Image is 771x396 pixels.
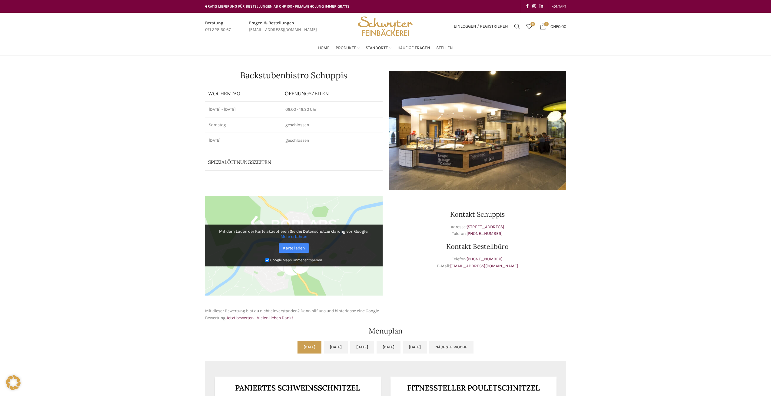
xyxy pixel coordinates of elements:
[265,258,269,262] input: Google Maps immer entsperren
[205,71,383,80] h1: Backstubenbistro Schuppis
[285,122,379,128] p: geschlossen
[467,224,504,229] a: [STREET_ADDRESS]
[209,107,278,113] p: [DATE] - [DATE]
[202,42,569,54] div: Main navigation
[285,137,379,144] p: geschlossen
[205,4,350,8] span: GRATIS LIEFERUNG FÜR BESTELLUNGEN AB CHF 150 - FILIALABHOLUNG IMMER GRATIS
[523,20,535,32] div: Meine Wunschliste
[389,224,566,237] p: Adresse: Telefon:
[336,42,360,54] a: Produkte
[208,90,279,97] p: Wochentag
[279,243,309,253] a: Karte laden
[429,341,474,354] a: Nächste Woche
[389,211,566,218] h3: Kontakt Schuppis
[403,341,427,354] a: [DATE]
[530,22,535,26] span: 0
[318,45,330,51] span: Home
[398,384,549,392] h3: Fitnessteller Pouletschnitzel
[389,256,566,269] p: Telefon: E-Mail:
[318,42,330,54] a: Home
[467,231,503,236] a: [PHONE_NUMBER]
[548,0,569,12] div: Secondary navigation
[209,137,278,144] p: [DATE]
[366,42,391,54] a: Standorte
[524,2,530,11] a: Facebook social link
[389,243,566,250] h3: Kontakt Bestellbüro
[208,159,350,165] p: Spezialöffnungszeiten
[297,341,321,354] a: [DATE]
[550,24,566,29] bdi: 0.00
[356,23,415,29] a: Site logo
[205,196,383,296] img: Google Maps
[538,2,545,11] a: Linkedin social link
[377,341,400,354] a: [DATE]
[285,107,379,113] p: 06:00 - 16:30 Uhr
[450,263,518,269] a: [EMAIL_ADDRESS][DOMAIN_NAME]
[550,24,558,29] span: CHF
[397,42,430,54] a: Häufige Fragen
[511,20,523,32] a: Suchen
[205,327,566,335] h2: Menuplan
[336,45,356,51] span: Produkte
[530,2,538,11] a: Instagram social link
[451,20,511,32] a: Einloggen / Registrieren
[436,42,453,54] a: Stellen
[350,341,374,354] a: [DATE]
[356,13,415,40] img: Bäckerei Schwyter
[205,20,231,33] a: Infobox link
[551,0,566,12] a: KONTAKT
[544,22,549,26] span: 0
[454,24,508,29] span: Einloggen / Registrieren
[324,341,348,354] a: [DATE]
[222,384,373,392] h3: Paniertes Schweinsschnitzel
[537,20,569,32] a: 0 CHF0.00
[523,20,535,32] a: 0
[285,90,379,97] p: ÖFFNUNGSZEITEN
[209,229,378,239] p: Mit dem Laden der Karte akzeptieren Sie die Datenschutzerklärung von Google.
[281,234,307,239] a: Mehr erfahren
[366,45,388,51] span: Standorte
[209,122,278,128] p: Samstag
[249,20,317,33] a: Infobox link
[397,45,430,51] span: Häufige Fragen
[226,315,293,320] a: Jetzt bewerten - Vielen lieben Dank!
[551,4,566,8] span: KONTAKT
[270,258,322,262] small: Google Maps immer entsperren
[205,308,383,321] p: Mit dieser Bewertung bist du nicht einverstanden? Dann hilf uns und hinterlasse eine Google Bewer...
[436,45,453,51] span: Stellen
[467,256,503,262] a: [PHONE_NUMBER]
